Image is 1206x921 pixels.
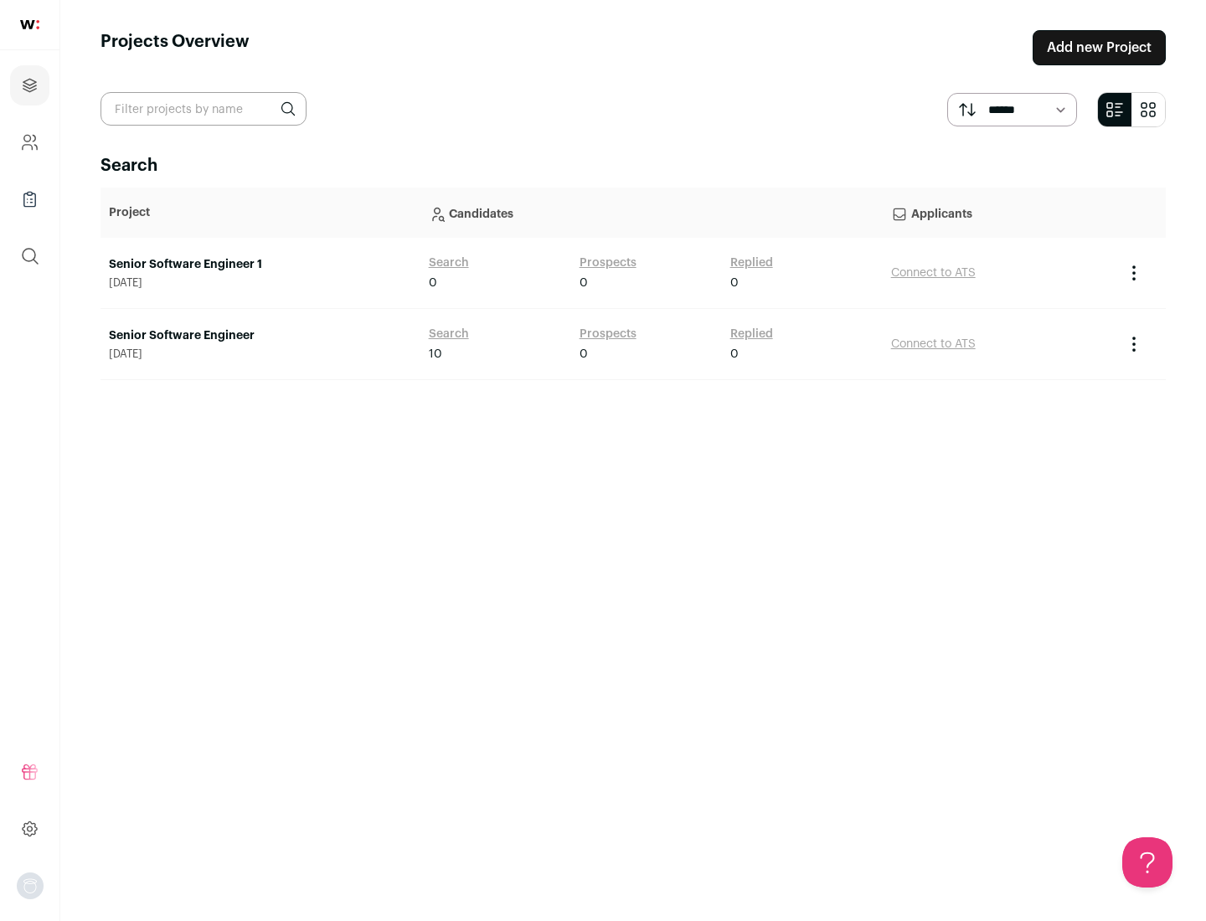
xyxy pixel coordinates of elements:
span: 0 [580,275,588,291]
a: Search [429,326,469,342]
a: Add new Project [1033,30,1166,65]
span: [DATE] [109,347,412,361]
a: Senior Software Engineer [109,327,412,344]
p: Applicants [891,196,1107,229]
span: 0 [730,346,739,363]
a: Company and ATS Settings [10,122,49,162]
h1: Projects Overview [100,30,250,65]
button: Project Actions [1124,334,1144,354]
iframe: Help Scout Beacon - Open [1122,837,1172,888]
a: Company Lists [10,179,49,219]
a: Prospects [580,326,636,342]
a: Connect to ATS [891,267,976,279]
button: Project Actions [1124,263,1144,283]
h2: Search [100,154,1166,178]
span: 10 [429,346,442,363]
input: Filter projects by name [100,92,307,126]
a: Connect to ATS [891,338,976,350]
span: 0 [580,346,588,363]
img: wellfound-shorthand-0d5821cbd27db2630d0214b213865d53afaa358527fdda9d0ea32b1df1b89c2c.svg [20,20,39,29]
p: Candidates [429,196,874,229]
a: Prospects [580,255,636,271]
a: Projects [10,65,49,105]
p: Project [109,204,412,221]
a: Replied [730,326,773,342]
a: Search [429,255,469,271]
button: Open dropdown [17,872,44,899]
span: 0 [730,275,739,291]
span: [DATE] [109,276,412,290]
span: 0 [429,275,437,291]
a: Senior Software Engineer 1 [109,256,412,273]
img: nopic.png [17,872,44,899]
a: Replied [730,255,773,271]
